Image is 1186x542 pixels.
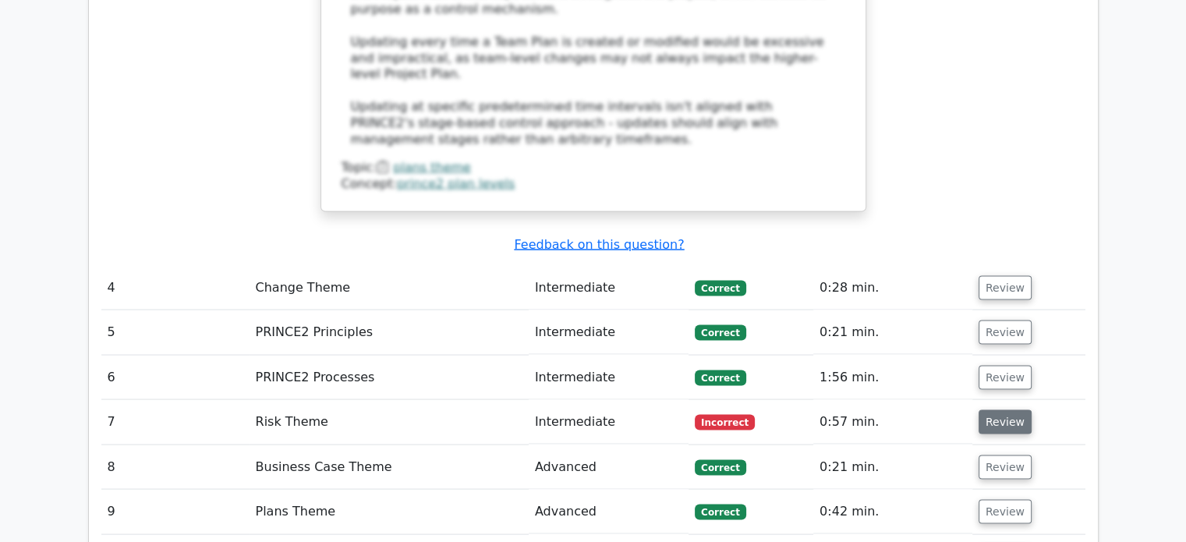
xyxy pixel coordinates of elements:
td: Intermediate [529,266,689,310]
td: Change Theme [249,266,528,310]
td: Risk Theme [249,400,528,445]
button: Review [979,500,1032,524]
span: Correct [695,281,745,296]
a: prince2 plan levels [397,176,515,191]
span: Correct [695,370,745,386]
td: Intermediate [529,356,689,400]
button: Review [979,455,1032,480]
td: 6 [101,356,250,400]
button: Review [979,321,1032,345]
td: 0:21 min. [813,310,972,355]
a: Feedback on this question? [514,237,684,252]
span: Correct [695,460,745,476]
button: Review [979,276,1032,300]
td: PRINCE2 Processes [249,356,528,400]
td: Intermediate [529,400,689,445]
td: Intermediate [529,310,689,355]
button: Review [979,366,1032,390]
td: 0:42 min. [813,490,972,534]
td: PRINCE2 Principles [249,310,528,355]
td: Business Case Theme [249,445,528,490]
div: Topic: [342,160,845,176]
td: 0:28 min. [813,266,972,310]
td: Advanced [529,445,689,490]
td: 8 [101,445,250,490]
span: Correct [695,325,745,341]
span: Incorrect [695,415,755,430]
div: Concept: [342,176,845,193]
td: 0:57 min. [813,400,972,445]
td: Advanced [529,490,689,534]
td: Plans Theme [249,490,528,534]
button: Review [979,410,1032,434]
td: 1:56 min. [813,356,972,400]
td: 0:21 min. [813,445,972,490]
td: 5 [101,310,250,355]
td: 9 [101,490,250,534]
a: plans theme [393,160,471,175]
td: 4 [101,266,250,310]
span: Correct [695,505,745,520]
td: 7 [101,400,250,445]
